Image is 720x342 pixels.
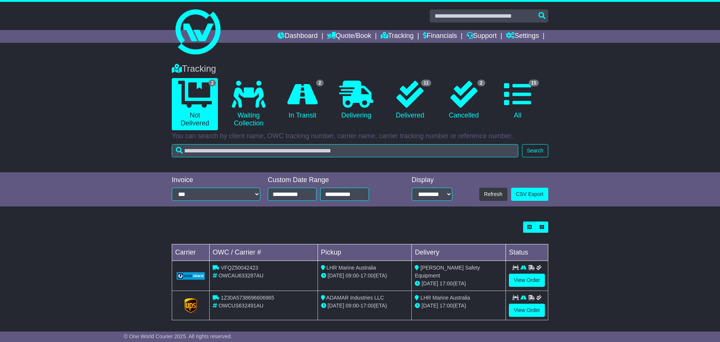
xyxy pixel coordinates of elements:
td: Carrier [172,244,210,261]
div: - (ETA) [321,302,409,310]
a: Quote/Book [327,30,371,43]
span: 17:00 [439,280,453,286]
a: Dashboard [277,30,318,43]
td: Status [506,244,548,261]
span: 15 [529,80,539,86]
span: [DATE] [328,273,344,279]
span: 17:00 [439,303,453,309]
a: 11 Delivered [387,78,433,122]
span: 17:00 [360,273,373,279]
p: You can search by client name, OWC tracking number, carrier name, carrier tracking number or refe... [172,132,548,140]
a: Settings [506,30,539,43]
span: 2 [208,80,216,86]
button: Search [522,144,548,157]
a: 2 In Transit [279,78,325,122]
div: Invoice [172,176,260,184]
span: ADAMAR Industries LLC [326,295,384,301]
td: OWC / Carrier # [210,244,318,261]
span: 11 [421,80,431,86]
a: Tracking [381,30,414,43]
div: (ETA) [415,302,502,310]
a: Waiting Collection [225,78,271,130]
span: 1Z30A5738696606965 [221,295,274,301]
div: Tracking [168,63,552,74]
span: © One World Courier 2025. All rights reserved. [124,333,232,339]
a: 2 Not Delivered [172,78,218,130]
a: Financials [423,30,457,43]
div: Custom Date Range [268,176,388,184]
span: [DATE] [421,303,438,309]
span: OWCUS632491AU [219,303,264,309]
span: VFQZ50042423 [221,265,258,271]
a: Delivering [333,78,379,122]
span: LHR Marine Australia [420,295,470,301]
span: OWCAU633287AU [219,273,264,279]
a: 15 All [495,78,541,122]
td: Delivery [412,244,506,261]
a: CSV Export [511,188,548,201]
a: 2 Cancelled [441,78,487,122]
span: 2 [316,80,324,86]
img: GetCarrierServiceLogo [177,272,205,280]
div: - (ETA) [321,272,409,280]
img: GetCarrierServiceLogo [184,298,197,313]
a: View Order [509,304,545,317]
span: 09:00 [346,273,359,279]
span: [DATE] [421,280,438,286]
span: 09:00 [346,303,359,309]
span: 17:00 [360,303,373,309]
button: Refresh [479,188,507,201]
div: Display [412,176,452,184]
a: Support [466,30,497,43]
a: View Order [509,274,545,287]
span: [PERSON_NAME] Safety Equipment [415,265,480,279]
span: 2 [477,80,485,86]
span: LHR Marine Australia [327,265,376,271]
td: Pickup [318,244,412,261]
div: (ETA) [415,280,502,288]
span: [DATE] [328,303,344,309]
